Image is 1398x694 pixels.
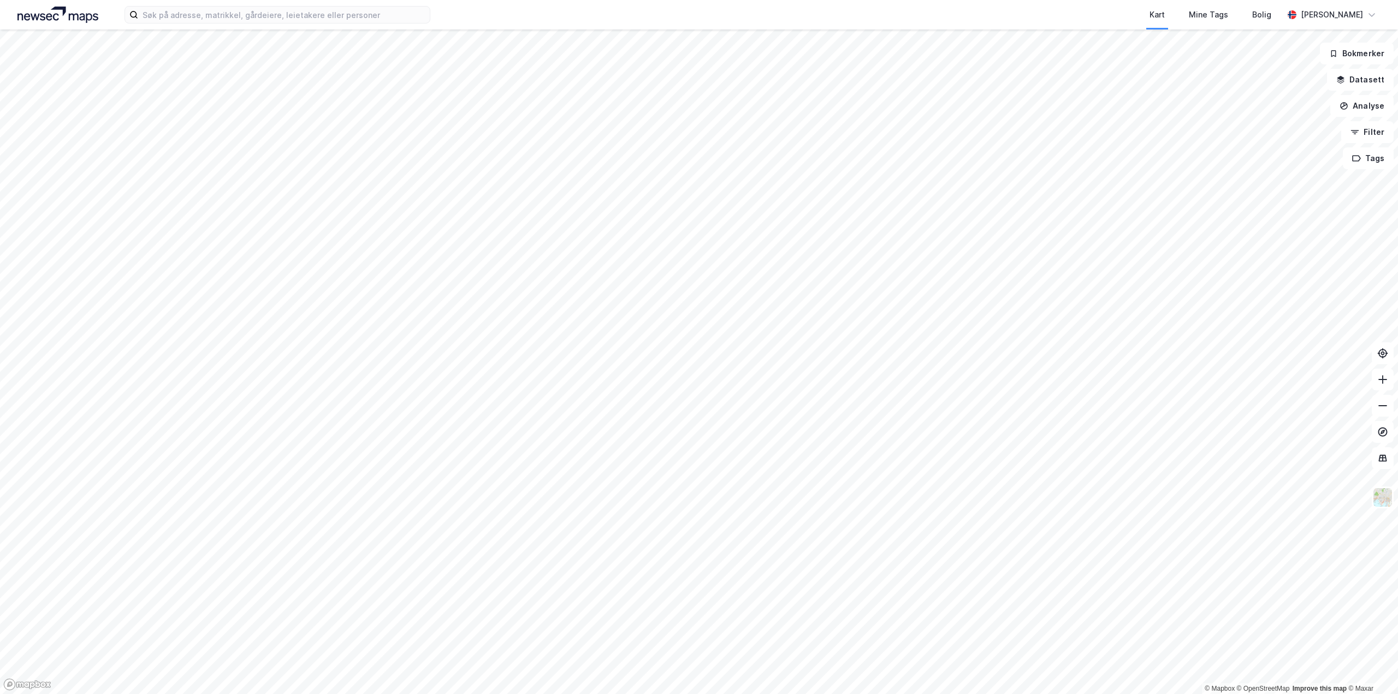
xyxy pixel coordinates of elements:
div: [PERSON_NAME] [1301,8,1363,21]
iframe: Chat Widget [1343,642,1398,694]
button: Tags [1343,147,1394,169]
div: Bolig [1252,8,1271,21]
a: Improve this map [1293,685,1347,692]
a: Mapbox [1205,685,1235,692]
img: logo.a4113a55bc3d86da70a041830d287a7e.svg [17,7,98,23]
img: Z [1372,487,1393,508]
button: Datasett [1327,69,1394,91]
input: Søk på adresse, matrikkel, gårdeiere, leietakere eller personer [138,7,430,23]
div: Kontrollprogram for chat [1343,642,1398,694]
button: Analyse [1330,95,1394,117]
div: Mine Tags [1189,8,1228,21]
button: Bokmerker [1320,43,1394,64]
a: Mapbox homepage [3,678,51,691]
button: Filter [1341,121,1394,143]
a: OpenStreetMap [1237,685,1290,692]
div: Kart [1150,8,1165,21]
